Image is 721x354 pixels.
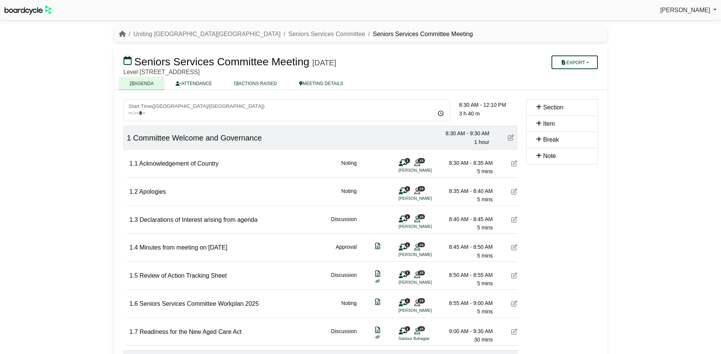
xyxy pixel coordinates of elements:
span: 15 [418,298,425,303]
span: 1 [405,158,410,163]
span: Minutes from meeting on [DATE] [139,244,227,251]
span: 15 [418,214,425,219]
span: 15 [418,326,425,331]
div: 8:30 AM - 9:30 AM [436,129,490,137]
span: 15 [418,186,425,191]
span: 1 [405,270,410,275]
div: Discussion [331,327,357,344]
span: 1.3 [130,217,138,223]
div: Discussion [331,215,357,232]
span: 1 [405,326,410,331]
div: 8:50 AM - 8:55 AM [440,271,493,279]
span: 30 mins [474,337,493,343]
span: Item [543,120,555,127]
div: 8:55 AM - 9:00 AM [440,299,493,307]
a: AGENDA [119,77,165,90]
li: Saviour Buhagiar [399,335,456,342]
span: 1 [405,298,410,303]
span: 1.1 [130,160,138,167]
span: 15 [418,242,425,247]
div: Noting [341,187,357,204]
span: Declarations of Interest arising from agenda [139,217,257,223]
span: 1.4 [130,244,138,251]
span: 5 mins [477,308,493,314]
span: 1 [405,186,410,191]
span: 1.6 [130,300,138,307]
button: Export [551,55,597,69]
li: [PERSON_NAME] [399,307,456,314]
div: Noting [341,299,357,316]
div: Approval [336,243,357,260]
span: 5 mins [477,280,493,286]
span: Readiness for the New Aged Care Act [139,329,242,335]
span: Seniors Services Committee Workplan 2025 [139,300,259,307]
span: 1.2 [130,188,138,195]
li: Seniors Services Committee Meeting [365,29,473,39]
span: 3 h 40 m [459,111,480,117]
li: [PERSON_NAME] [399,195,456,202]
span: Apologies [139,188,166,195]
span: 5 mins [477,224,493,231]
span: 5 mins [477,168,493,174]
li: [PERSON_NAME] [399,167,456,174]
a: ATTENDANCE [165,77,223,90]
span: Note [543,153,556,159]
div: [DATE] [312,58,336,67]
li: [PERSON_NAME] [399,251,456,258]
span: 1.7 [130,329,138,335]
img: BoardcycleBlackGreen-aaafeed430059cb809a45853b8cf6d952af9d84e6e89e1f1685b34bfd5cb7d64.svg [5,5,52,15]
li: [PERSON_NAME] [399,223,456,230]
span: 1 [405,214,410,219]
span: Section [543,104,563,111]
a: Uniting [GEOGRAPHIC_DATA][GEOGRAPHIC_DATA] [133,31,280,37]
div: 8:45 AM - 8:50 AM [440,243,493,251]
span: 5 mins [477,196,493,202]
span: 1.5 [130,272,138,279]
span: Review of Action Tracking Sheet [139,272,227,279]
span: 1 hour [474,139,490,145]
span: Seniors Services Committee Meeting [134,56,309,68]
div: Discussion [331,271,357,288]
span: 15 [418,270,425,275]
div: 8:30 AM - 12:10 PM [459,101,517,109]
a: Seniors Services Committee [288,31,365,37]
span: 1 [127,134,131,142]
div: 9:00 AM - 9:30 AM [440,327,493,335]
span: Break [543,136,559,143]
div: 8:40 AM - 8:45 AM [440,215,493,223]
div: 8:30 AM - 8:35 AM [440,159,493,167]
li: [PERSON_NAME] [399,279,456,286]
a: ACTIONS RAISED [223,77,288,90]
span: 15 [418,158,425,163]
a: MEETING DETAILS [288,77,354,90]
nav: breadcrumb [119,29,473,39]
span: [PERSON_NAME] [660,7,710,13]
span: Acknowledgement of Country [139,160,219,167]
span: 5 mins [477,253,493,259]
div: 8:35 AM - 8:40 AM [440,187,493,195]
span: 1 [405,242,410,247]
span: Level [STREET_ADDRESS] [124,69,200,75]
div: Noting [341,159,357,176]
span: Committee Welcome and Governance [133,134,262,142]
a: [PERSON_NAME] [660,5,716,15]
